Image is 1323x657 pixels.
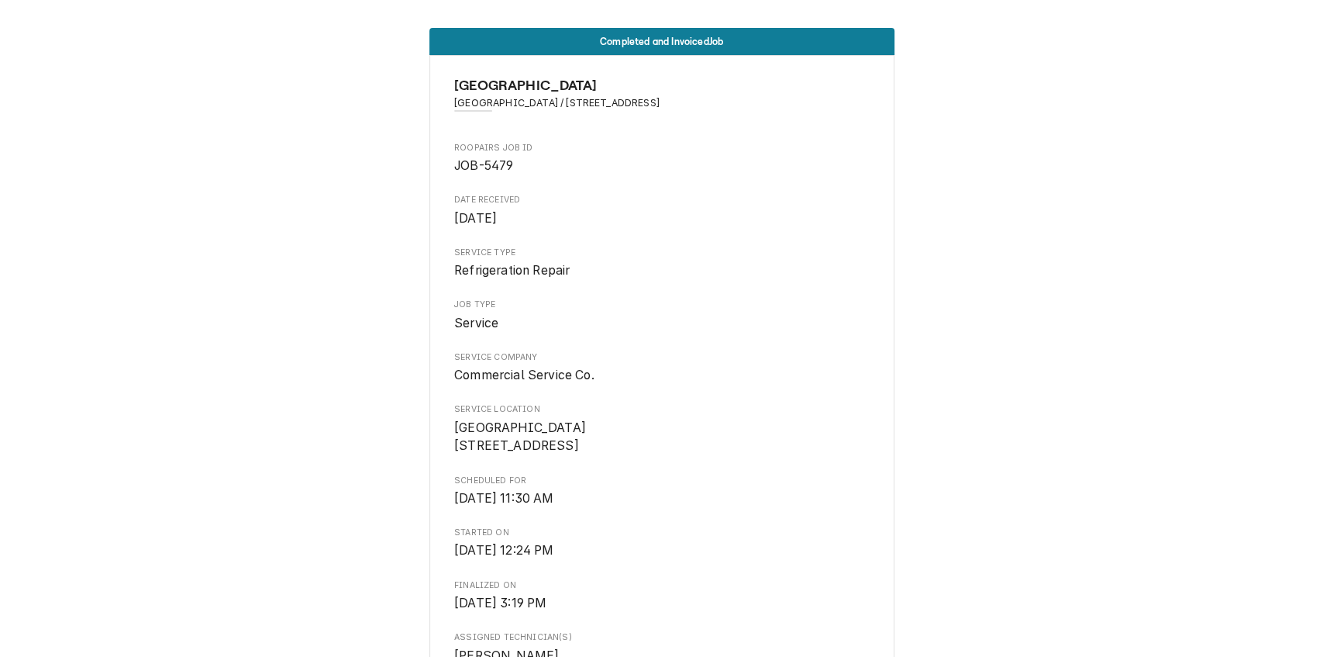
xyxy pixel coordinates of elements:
[454,351,869,364] span: Service Company
[454,475,869,508] div: Scheduled For
[454,263,570,278] span: Refrigeration Repair
[454,579,869,613] div: Finalized On
[454,316,498,330] span: Service
[454,314,869,333] span: Job Type
[454,420,586,454] span: [GEOGRAPHIC_DATA] [STREET_ADDRESS]
[454,579,869,592] span: Finalized On
[454,543,553,558] span: [DATE] 12:24 PM
[454,211,497,226] span: [DATE]
[454,594,869,613] span: Finalized On
[454,368,594,382] span: Commercial Service Co.
[454,194,869,206] span: Date Received
[429,28,894,55] div: Status
[454,475,869,487] span: Scheduled For
[454,299,869,332] div: Job Type
[454,194,869,227] div: Date Received
[454,157,869,175] span: Roopairs Job ID
[454,419,869,455] span: Service Location
[600,36,723,47] span: Completed and Invoiced Job
[454,299,869,311] span: Job Type
[454,142,869,175] div: Roopairs Job ID
[454,631,869,644] span: Assigned Technician(s)
[454,596,546,610] span: [DATE] 3:19 PM
[454,75,869,123] div: Client Information
[454,247,869,280] div: Service Type
[454,209,869,228] span: Date Received
[454,403,869,416] span: Service Location
[454,491,553,506] span: [DATE] 11:30 AM
[454,75,869,96] span: Name
[454,351,869,385] div: Service Company
[454,527,869,560] div: Started On
[454,541,869,560] span: Started On
[454,489,869,508] span: Scheduled For
[454,158,513,173] span: JOB-5479
[454,366,869,385] span: Service Company
[454,96,869,110] span: Address
[454,142,869,154] span: Roopairs Job ID
[454,403,869,455] div: Service Location
[454,247,869,259] span: Service Type
[454,527,869,539] span: Started On
[454,261,869,280] span: Service Type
